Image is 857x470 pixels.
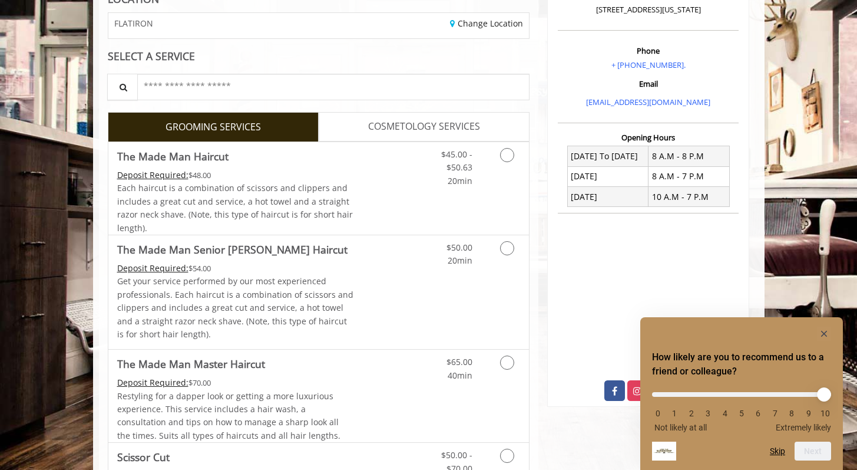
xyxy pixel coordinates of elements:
[117,182,353,233] span: Each haircut is a combination of scissors and clippers and includes a great cut and service, a ho...
[117,376,354,389] div: $70.00
[117,148,229,165] b: The Made Man Haircut
[446,242,472,253] span: $50.00
[652,409,664,418] li: 0
[648,146,730,166] td: 8 A.M - 8 P.M
[117,169,354,182] div: $48.00
[567,146,648,166] td: [DATE] To [DATE]
[561,4,736,16] p: [STREET_ADDRESS][US_STATE]
[752,409,764,418] li: 6
[770,446,785,456] button: Skip
[558,133,739,142] h3: Opening Hours
[448,370,472,381] span: 40min
[117,241,348,258] b: The Made Man Senior [PERSON_NAME] Haircut
[448,175,472,186] span: 20min
[108,51,530,62] div: SELECT A SERVICE
[107,74,138,100] button: Service Search
[652,383,831,432] div: How likely are you to recommend us to a friend or colleague? Select an option from 0 to 10, with ...
[117,390,340,441] span: Restyling for a dapper look or getting a more luxurious experience. This service includes a hair ...
[776,423,831,432] span: Extremely likely
[648,166,730,186] td: 8 A.M - 7 P.M
[719,409,731,418] li: 4
[795,442,831,461] button: Next question
[736,409,747,418] li: 5
[819,409,831,418] li: 10
[654,423,707,432] span: Not likely at all
[117,169,188,180] span: This service needs some Advance to be paid before we block your appointment
[368,119,480,134] span: COSMETOLOGY SERVICES
[567,187,648,207] td: [DATE]
[166,120,261,135] span: GROOMING SERVICES
[586,97,710,107] a: [EMAIL_ADDRESS][DOMAIN_NAME]
[648,187,730,207] td: 10 A.M - 7 P.M
[611,60,686,70] a: + [PHONE_NUMBER].
[117,356,265,372] b: The Made Man Master Haircut
[450,18,523,29] a: Change Location
[702,409,714,418] li: 3
[567,166,648,186] td: [DATE]
[117,275,354,341] p: Get your service performed by our most experienced professionals. Each haircut is a combination o...
[669,409,680,418] li: 1
[441,149,472,173] span: $45.00 - $50.63
[769,409,781,418] li: 7
[686,409,697,418] li: 2
[817,327,831,341] button: Hide survey
[803,409,815,418] li: 9
[652,350,831,379] h2: How likely are you to recommend us to a friend or colleague? Select an option from 0 to 10, with ...
[561,80,736,88] h3: Email
[117,262,354,275] div: $54.00
[786,409,798,418] li: 8
[652,327,831,461] div: How likely are you to recommend us to a friend or colleague? Select an option from 0 to 10, with ...
[117,377,188,388] span: This service needs some Advance to be paid before we block your appointment
[446,356,472,367] span: $65.00
[114,19,153,28] span: FLATIRON
[561,47,736,55] h3: Phone
[448,255,472,266] span: 20min
[117,449,170,465] b: Scissor Cut
[117,262,188,274] span: This service needs some Advance to be paid before we block your appointment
